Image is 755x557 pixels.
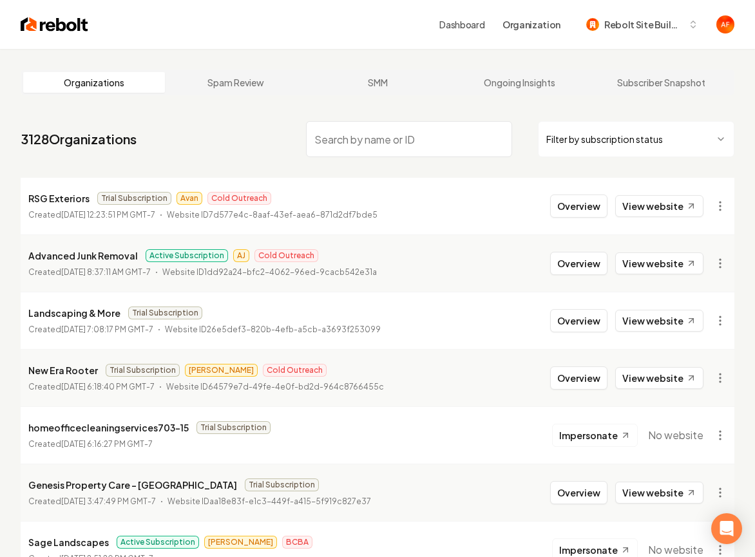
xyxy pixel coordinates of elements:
p: Advanced Junk Removal [28,248,138,263]
input: Search by name or ID [306,121,511,157]
time: [DATE] 8:37:11 AM GMT-7 [61,267,151,277]
p: homeofficecleaningservices703-15 [28,420,189,435]
span: Trial Subscription [128,307,202,319]
time: [DATE] 3:47:49 PM GMT-7 [61,496,156,506]
a: 3128Organizations [21,130,137,148]
span: Cold Outreach [254,249,318,262]
p: Landscaping & More [28,305,120,321]
span: AJ [233,249,249,262]
time: [DATE] 12:23:51 PM GMT-7 [61,210,155,220]
div: Open Intercom Messenger [711,513,742,544]
button: Overview [550,481,607,504]
a: SMM [307,72,448,93]
p: Created [28,323,153,336]
a: Dashboard [439,18,484,31]
button: Impersonate [552,424,638,447]
span: No website [648,428,703,443]
span: Rebolt Site Builder [604,18,683,32]
p: Created [28,266,151,279]
button: Overview [550,309,607,332]
span: Trial Subscription [196,421,271,434]
span: Cold Outreach [207,192,271,205]
a: View website [615,367,703,389]
p: New Era Rooter [28,363,98,378]
span: [PERSON_NAME] [204,536,277,549]
img: Rebolt Site Builder [586,18,599,31]
button: Overview [550,194,607,218]
button: Overview [550,252,607,275]
p: Genesis Property Care - [GEOGRAPHIC_DATA] [28,477,237,493]
button: Open user button [716,15,734,33]
a: View website [615,310,703,332]
a: Organizations [23,72,165,93]
span: [PERSON_NAME] [185,364,258,377]
span: Active Subscription [117,536,199,549]
img: Rebolt Logo [21,15,88,33]
p: Website ID 7d577e4c-8aaf-43ef-aea6-871d2df7bde5 [167,209,377,222]
time: [DATE] 7:08:17 PM GMT-7 [61,325,153,334]
button: Overview [550,366,607,390]
span: Cold Outreach [263,364,327,377]
a: Spam Review [165,72,307,93]
button: Organization [495,13,568,36]
span: BCBA [282,536,312,549]
span: Active Subscription [146,249,228,262]
p: Website ID 26e5def3-820b-4efb-a5cb-a3693f253099 [165,323,381,336]
span: Trial Subscription [245,478,319,491]
time: [DATE] 6:16:27 PM GMT-7 [61,439,153,449]
p: Website ID aa18e83f-e1c3-449f-a415-5f919c827e37 [167,495,371,508]
time: [DATE] 6:18:40 PM GMT-7 [61,382,155,392]
span: Impersonate [559,429,618,442]
a: View website [615,195,703,217]
p: Created [28,438,153,451]
span: Impersonate [559,543,618,556]
img: Avan Fahimi [716,15,734,33]
p: Sage Landscapes [28,534,109,550]
p: Created [28,381,155,393]
a: Ongoing Insights [448,72,590,93]
a: Subscriber Snapshot [590,72,732,93]
p: RSG Exteriors [28,191,90,206]
span: Trial Subscription [106,364,180,377]
p: Created [28,209,155,222]
p: Website ID 1dd92a24-bfc2-4062-96ed-9cacb542e31a [162,266,377,279]
p: Website ID 64579e7d-49fe-4e0f-bd2d-964c8766455c [166,381,384,393]
p: Created [28,495,156,508]
span: Avan [177,192,202,205]
a: View website [615,482,703,504]
span: Trial Subscription [97,192,171,205]
a: View website [615,252,703,274]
